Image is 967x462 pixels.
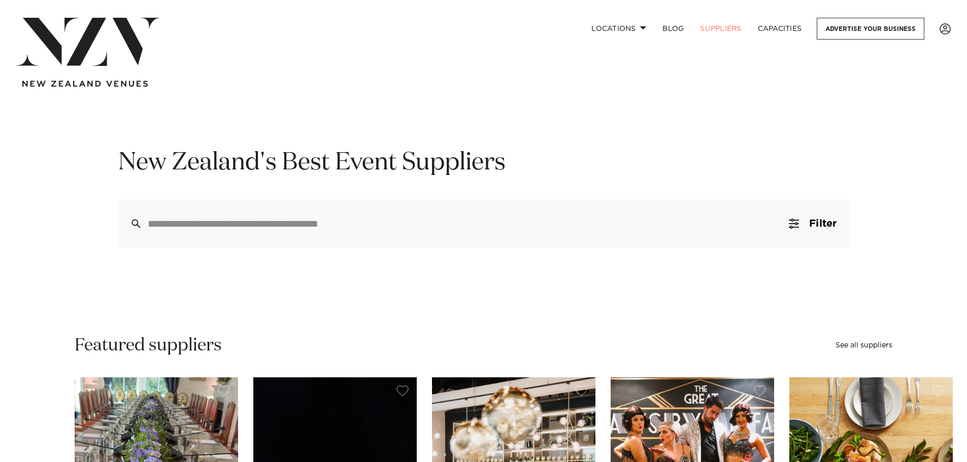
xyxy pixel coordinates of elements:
img: new-zealand-venues-text.png [22,81,148,87]
a: Locations [583,18,654,40]
span: Filter [809,219,837,229]
a: Capacities [750,18,810,40]
button: Filter [777,199,849,248]
a: SUPPLIERS [692,18,749,40]
a: BLOG [654,18,692,40]
h2: Featured suppliers [75,334,222,357]
a: Advertise your business [817,18,924,40]
h1: New Zealand's Best Event Suppliers [118,147,849,179]
a: See all suppliers [836,342,892,349]
img: nzv-logo.png [16,18,160,66]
